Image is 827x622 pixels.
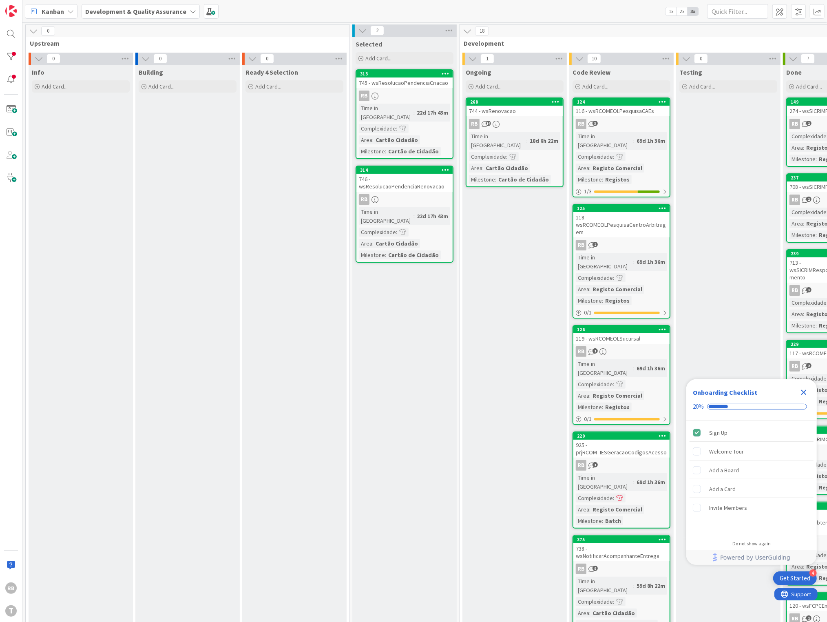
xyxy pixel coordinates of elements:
div: Area [789,562,803,571]
div: Time in [GEOGRAPHIC_DATA] [576,473,633,491]
span: : [495,175,496,184]
span: : [372,135,374,144]
div: Registo Comercial [590,285,644,294]
span: Add Card... [148,83,175,90]
span: 10 [587,54,601,64]
div: Cartão Cidadão [374,239,420,248]
div: Area [576,391,589,400]
span: : [385,147,386,156]
span: Add Card... [582,83,608,90]
span: : [602,516,603,525]
div: 69d 1h 36m [635,364,667,373]
div: Complexidade [359,228,396,237]
div: 0/1 [573,308,670,318]
div: 314 [360,167,453,173]
div: 375 [577,537,670,542]
span: : [803,143,804,152]
div: 124 [573,98,670,106]
a: 268744 - wsRenovacaoRBTime in [GEOGRAPHIC_DATA]:18d 6h 22mComplexidade:Area:Cartão CidadãoMilesto... [466,97,564,187]
span: Add Card... [255,83,281,90]
div: Welcome Tour [709,447,744,456]
span: : [482,164,484,173]
span: 0 [694,54,708,64]
span: 0 / 1 [584,415,592,423]
div: Add a Card is incomplete. [690,480,814,498]
span: Add Card... [689,83,715,90]
div: Registo Comercial [590,391,644,400]
div: RB [576,460,586,471]
div: 746 - wsResolucaoPendenciaRenovacao [356,174,453,192]
div: Complexidade [576,380,613,389]
div: RB [789,195,800,205]
div: Cartão de Cidadão [496,175,551,184]
div: Milestone [576,296,602,305]
div: Registo Comercial [590,164,644,173]
div: RB [576,564,586,574]
span: 2 [806,363,812,368]
span: : [613,273,614,282]
div: 375 [573,536,670,543]
div: 124116 - wsRCOMEOLPesquisaCAEs [573,98,670,116]
span: 8 [593,566,598,571]
span: 2 [593,242,598,247]
div: 125 [573,205,670,212]
span: : [633,581,635,590]
div: RB [5,582,17,594]
div: Complexidade [576,152,613,161]
div: 313 [360,71,453,77]
span: : [385,250,386,259]
div: RB [356,194,453,205]
span: : [816,155,817,164]
div: RB [573,240,670,250]
div: 18d 6h 22m [528,136,560,145]
span: Add Card... [475,83,502,90]
span: 14 [486,121,491,126]
div: Registos [603,175,632,184]
div: RB [573,564,670,574]
span: 0 [260,54,274,64]
div: Milestone [789,321,816,330]
div: Add a Board [709,465,739,475]
div: Time in [GEOGRAPHIC_DATA] [576,253,633,271]
span: 3 [593,121,598,126]
span: Support [17,1,37,11]
div: Area [576,285,589,294]
div: 126 [573,326,670,333]
div: Close Checklist [797,386,810,399]
div: Registos [603,403,632,412]
span: Ongoing [466,68,491,76]
div: Milestone [469,175,495,184]
span: 1 [806,197,812,202]
div: Sign Up [709,428,727,438]
span: Add Card... [42,83,68,90]
a: 124116 - wsRCOMEOLPesquisaCAEsRBTime in [GEOGRAPHIC_DATA]:69d 1h 36mComplexidade:Area:Registo Com... [573,97,670,197]
div: Complexidade [789,374,827,383]
span: : [816,321,817,330]
div: Time in [GEOGRAPHIC_DATA] [359,207,413,225]
span: : [589,505,590,514]
div: 738 - wsNotificarAcompanhanteEntrega [573,543,670,561]
div: 69d 1h 36m [635,478,667,487]
div: Time in [GEOGRAPHIC_DATA] [576,577,633,595]
span: : [633,364,635,373]
div: RB [359,194,369,205]
div: Milestone [789,155,816,164]
div: 314746 - wsResolucaoPendenciaRenovacao [356,166,453,192]
div: Footer [686,550,817,565]
div: Welcome Tour is incomplete. [690,443,814,460]
span: 3x [688,7,699,15]
div: RB [356,91,453,101]
div: Checklist Container [686,379,817,565]
span: : [396,228,397,237]
div: Area [576,505,589,514]
div: 69d 1h 36m [635,136,667,145]
div: Get Started [780,574,810,582]
div: 268 [467,98,563,106]
a: 220925 - prjRCOM_IESGeracaoCodigosAcessoRBTime in [GEOGRAPHIC_DATA]:69d 1h 36mComplexidade:Area:R... [573,432,670,529]
div: 22d 17h 43m [415,108,450,117]
div: Milestone [359,250,385,259]
span: : [613,152,614,161]
span: : [816,230,817,239]
div: Invite Members is incomplete. [690,499,814,517]
span: 1 [806,615,812,621]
